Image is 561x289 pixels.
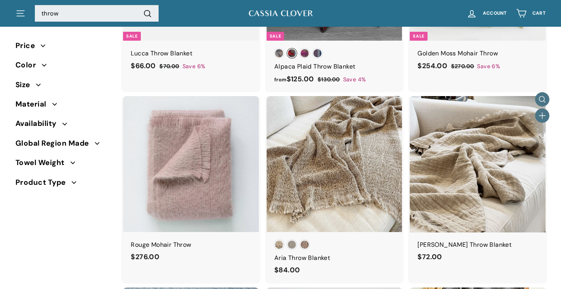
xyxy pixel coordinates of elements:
div: Lucca Throw Blanket [131,48,251,58]
div: Sale [267,32,284,41]
button: Availability [15,116,111,136]
button: Towel Weight [15,155,111,174]
span: Save 4% [343,75,366,84]
span: Towel Weight [15,157,70,169]
a: Aria Throw Blanket [267,96,402,284]
button: Product Type [15,175,111,194]
span: $276.00 [131,252,159,261]
span: Account [483,11,507,16]
span: Cart [532,11,546,16]
div: Rouge Mohair Throw [131,240,251,250]
span: $254.00 [417,61,447,71]
button: Material [15,96,111,116]
div: Aria Throw Blanket [274,253,395,263]
span: $72.00 [417,252,442,261]
span: from [274,76,287,83]
div: Sale [410,32,427,41]
span: $130.00 [318,76,340,83]
button: Size [15,77,111,96]
div: [PERSON_NAME] Throw Blanket [417,240,538,250]
button: Global Region Made [15,136,111,155]
span: Product Type [15,177,72,188]
a: [PERSON_NAME] Throw Blanket [410,96,546,270]
span: $66.00 [131,61,156,71]
span: $270.00 [451,63,474,70]
span: Color [15,59,42,71]
span: Save 6% [183,62,205,71]
button: Color [15,57,111,77]
span: Price [15,40,41,52]
input: Search [35,5,159,22]
div: Sale [123,32,140,41]
span: $125.00 [274,74,314,84]
span: Size [15,79,36,91]
span: $70.00 [159,63,179,70]
span: Material [15,98,52,110]
a: Account [462,2,511,25]
button: Price [15,38,111,57]
span: Global Region Made [15,138,95,149]
div: Golden Moss Mohair Throw [417,48,538,58]
span: Availability [15,118,62,130]
span: Save 6% [477,62,500,71]
div: Alpaca Plaid Throw Blanket [274,62,395,72]
span: $84.00 [274,265,300,275]
a: Rouge Mohair Throw [123,96,259,270]
a: Cart [511,2,550,25]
